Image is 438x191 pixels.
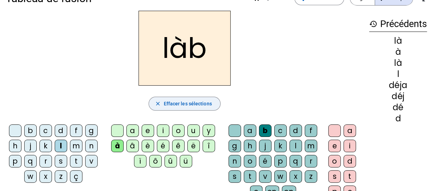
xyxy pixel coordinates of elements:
button: Effacer les sélections [149,97,220,111]
div: î [203,140,215,152]
mat-icon: history [369,20,377,28]
div: t [244,170,256,183]
div: c [274,124,287,137]
div: ê [172,140,185,152]
div: b [259,124,271,137]
div: a [126,124,139,137]
div: l [289,140,302,152]
h2: làb [138,11,231,86]
div: r [39,155,52,167]
div: s [55,155,67,167]
div: q [24,155,37,167]
div: déj [369,92,427,101]
span: Effacer les sélections [163,99,212,108]
div: déja [369,81,427,89]
div: w [274,170,287,183]
div: r [305,155,317,167]
div: g [85,124,98,137]
div: f [305,124,317,137]
div: m [305,140,317,152]
div: n [85,140,98,152]
div: c [39,124,52,137]
div: y [203,124,215,137]
div: i [157,124,169,137]
div: p [9,155,21,167]
div: là [369,59,427,67]
div: ü [180,155,192,167]
div: g [229,140,241,152]
div: d [55,124,67,137]
div: a [343,124,356,137]
div: h [244,140,256,152]
div: o [244,155,256,167]
div: b [24,124,37,137]
div: k [274,140,287,152]
div: z [305,170,317,183]
div: k [39,140,52,152]
div: p [274,155,287,167]
div: là [369,37,427,45]
div: i [343,140,356,152]
div: t [70,155,82,167]
div: v [259,170,271,183]
div: n [229,155,241,167]
div: d [343,155,356,167]
div: x [39,170,52,183]
div: é [157,140,169,152]
div: o [328,155,341,167]
div: à [111,140,124,152]
div: d [289,124,302,137]
div: q [289,155,302,167]
div: u [187,124,200,137]
div: x [289,170,302,183]
div: a [244,124,256,137]
div: e [142,124,154,137]
div: l [369,70,427,78]
div: û [164,155,177,167]
mat-icon: close [154,101,161,107]
div: s [328,170,341,183]
div: z [55,170,67,183]
div: è [142,140,154,152]
div: l [55,140,67,152]
div: f [70,124,82,137]
div: e [328,140,341,152]
div: à [369,48,427,56]
div: o [172,124,185,137]
div: ï [134,155,146,167]
div: d [369,114,427,123]
div: w [24,170,37,183]
div: s [229,170,241,183]
div: ë [187,140,200,152]
div: â [126,140,139,152]
div: é [259,155,271,167]
div: ô [149,155,162,167]
h3: Précédents [369,16,427,32]
div: j [259,140,271,152]
div: ç [70,170,82,183]
div: m [70,140,82,152]
div: v [85,155,98,167]
div: dé [369,103,427,112]
div: h [9,140,21,152]
div: t [343,170,356,183]
div: j [24,140,37,152]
